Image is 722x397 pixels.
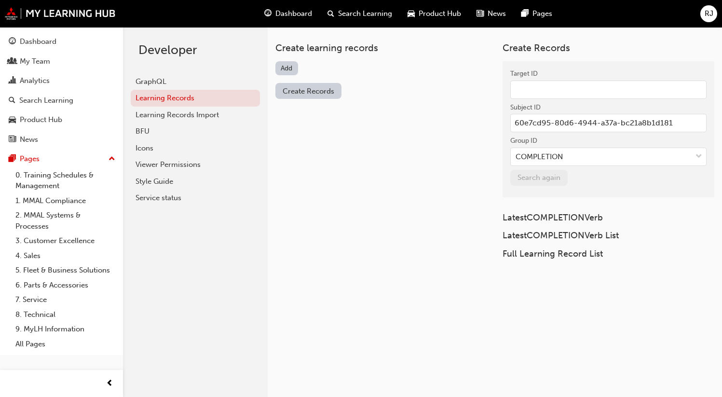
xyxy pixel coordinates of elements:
button: DashboardMy TeamAnalyticsSearch LearningProduct HubNews [4,31,119,150]
a: 2. MMAL Systems & Processes [12,208,119,233]
div: Product Hub [20,114,62,125]
div: Style Guide [136,176,255,187]
div: Dashboard [20,36,56,47]
a: 7. Service [12,292,119,307]
span: chart-icon [9,77,16,85]
span: search-icon [9,96,15,105]
div: Viewer Permissions [136,159,255,170]
span: guage-icon [9,38,16,46]
button: Create Records [275,83,341,99]
button: Add [275,61,298,75]
span: people-icon [9,57,16,66]
a: 5. Fleet & Business Solutions [12,263,119,278]
a: guage-iconDashboard [257,4,320,24]
a: 4. Sales [12,248,119,263]
a: Icons [131,140,260,157]
a: Analytics [4,72,119,90]
button: Search again [510,170,568,186]
a: 6. Parts & Accessories [12,278,119,293]
span: news-icon [9,136,16,144]
a: Search Learning [4,92,119,110]
a: Product Hub [4,111,119,129]
div: Analytics [20,75,50,86]
div: Subject ID [510,103,541,112]
span: Pages [532,8,552,19]
button: Pages [4,150,119,168]
span: pages-icon [9,155,16,164]
a: Viewer Permissions [131,156,260,173]
div: Target ID [510,69,538,79]
a: Style Guide [131,173,260,190]
a: My Team [4,53,119,70]
div: GraphQL [136,76,255,87]
img: mmal [5,7,116,20]
input: Target ID [510,81,707,99]
div: COMPLETION [516,151,563,163]
div: Service status [136,192,255,204]
h3: Create Records [503,42,714,54]
h4: Full Learning Record List [503,249,714,260]
span: pages-icon [521,8,529,20]
span: Create Records [283,87,334,96]
div: Search Learning [19,95,73,106]
span: Search Learning [338,8,392,19]
a: pages-iconPages [514,4,560,24]
span: down-icon [695,151,702,163]
span: News [488,8,506,19]
a: car-iconProduct Hub [400,4,469,24]
span: up-icon [109,153,115,165]
span: search-icon [327,8,334,20]
span: news-icon [477,8,484,20]
a: 9. MyLH Information [12,322,119,337]
span: RJ [705,8,713,19]
h3: Create learning records [275,42,487,54]
a: GraphQL [131,73,260,90]
span: Product Hub [419,8,461,19]
a: Learning Records Import [131,107,260,123]
div: BFU [136,126,255,137]
div: Icons [136,143,255,154]
h2: Developer [138,42,252,58]
a: Service status [131,190,260,206]
a: 1. MMAL Compliance [12,193,119,208]
a: 8. Technical [12,307,119,322]
a: News [4,131,119,149]
a: news-iconNews [469,4,514,24]
div: News [20,134,38,145]
button: RJ [700,5,717,22]
div: Learning Records Import [136,110,255,121]
a: All Pages [12,337,119,352]
span: car-icon [9,116,16,124]
h4: Latest COMPLETION Verb List [503,231,714,241]
span: Dashboard [275,8,312,19]
div: Pages [20,153,40,164]
span: car-icon [408,8,415,20]
div: My Team [20,56,50,67]
span: guage-icon [264,8,272,20]
a: Dashboard [4,33,119,51]
a: Learning Records [131,90,260,107]
input: Subject ID [510,114,707,132]
a: 3. Customer Excellence [12,233,119,248]
a: BFU [131,123,260,140]
h4: Latest COMPLETION Verb [503,213,714,223]
a: 0. Training Schedules & Management [12,168,119,193]
span: prev-icon [106,378,113,390]
div: Group ID [510,136,537,146]
a: search-iconSearch Learning [320,4,400,24]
